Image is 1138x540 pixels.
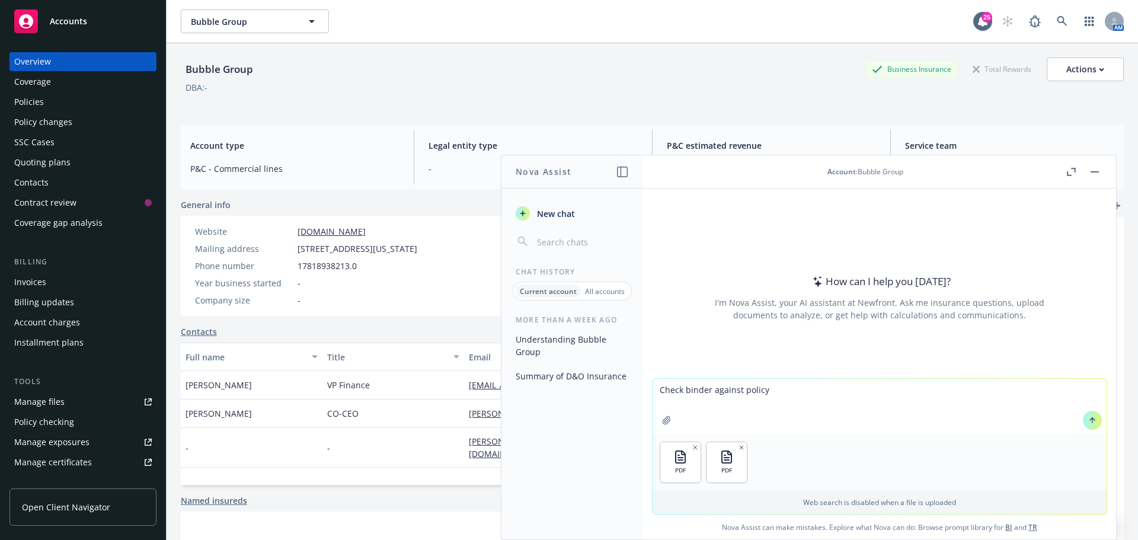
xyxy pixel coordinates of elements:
div: Account charges [14,313,80,332]
span: [PERSON_NAME] [186,407,252,420]
div: Policy changes [14,113,72,132]
div: Phone number [195,260,293,272]
a: BI [1005,522,1012,532]
a: Overview [9,52,156,71]
a: Manage certificates [9,453,156,472]
span: Bubble Group [191,15,293,28]
div: More than a week ago [501,315,643,325]
div: Mailing address [195,242,293,255]
span: - [298,294,301,306]
div: : Bubble Group [827,167,903,177]
span: - [298,277,301,289]
button: New chat [511,203,634,224]
a: Policies [9,92,156,111]
a: Quoting plans [9,153,156,172]
span: Account type [190,139,399,152]
span: Account [827,167,856,177]
span: - [327,442,330,454]
a: [DOMAIN_NAME] [298,226,366,237]
span: Legal entity type [429,139,638,152]
button: Bubble Group [181,9,329,33]
span: Accounts [50,17,87,26]
a: Billing updates [9,293,156,312]
button: Full name [181,343,322,371]
a: Search [1050,9,1074,33]
a: Switch app [1078,9,1101,33]
div: Quoting plans [14,153,71,172]
span: PDF [721,466,732,474]
a: add [1110,199,1124,213]
a: Named insureds [181,494,247,507]
div: Manage exposures [14,433,89,452]
a: TR [1028,522,1037,532]
span: New chat [535,207,575,220]
div: Invoices [14,273,46,292]
a: Invoices [9,273,156,292]
a: [PERSON_NAME][EMAIL_ADDRESS][PERSON_NAME][DOMAIN_NAME] [469,436,672,459]
button: Summary of D&O Insurance [511,366,634,386]
a: Report a Bug [1023,9,1047,33]
a: Coverage [9,72,156,91]
span: VP Finance [327,379,370,391]
a: Coverage gap analysis [9,213,156,232]
div: I'm Nova Assist, your AI assistant at Newfront. Ask me insurance questions, upload documents to a... [713,296,1046,321]
button: PDF [660,442,701,483]
a: Policy changes [9,113,156,132]
span: Open Client Navigator [22,501,110,513]
button: Actions [1047,57,1124,81]
h1: Nova Assist [516,165,571,178]
span: Nova Assist can make mistakes. Explore what Nova can do: Browse prompt library for and [648,515,1111,539]
a: [PERSON_NAME][EMAIL_ADDRESS][DOMAIN_NAME] [469,408,683,419]
p: All accounts [585,286,625,296]
span: [STREET_ADDRESS][US_STATE] [298,242,417,255]
div: Billing [9,256,156,268]
span: P&C - Commercial lines [190,162,399,175]
p: Current account [520,286,577,296]
div: Manage files [14,392,65,411]
a: Accounts [9,5,156,38]
a: Policy checking [9,413,156,432]
div: Website [195,225,293,238]
a: Contacts [9,173,156,192]
div: Installment plans [14,333,84,352]
a: Manage claims [9,473,156,492]
a: Account charges [9,313,156,332]
div: Year business started [195,277,293,289]
button: Title [322,343,464,371]
button: Understanding Bubble Group [511,330,634,362]
span: [PERSON_NAME] [186,379,252,391]
div: Billing updates [14,293,74,312]
span: 17818938213.0 [298,260,357,272]
div: Email [469,351,682,363]
span: Service team [905,139,1114,152]
div: Manage claims [14,473,74,492]
span: General info [181,199,231,211]
a: Manage exposures [9,433,156,452]
div: Company size [195,294,293,306]
div: Total Rewards [967,62,1037,76]
span: - [186,442,188,454]
a: SSC Cases [9,133,156,152]
a: Installment plans [9,333,156,352]
a: Contacts [181,325,217,338]
div: Policies [14,92,44,111]
div: Title [327,351,446,363]
div: Coverage gap analysis [14,213,103,232]
div: Business Insurance [866,62,957,76]
textarea: Check binder against policy [653,379,1107,434]
a: [EMAIL_ADDRESS][DOMAIN_NAME] [469,379,617,391]
div: 25 [982,12,992,23]
a: Start snowing [996,9,1019,33]
div: DBA: - [186,81,207,94]
div: Coverage [14,72,51,91]
button: Email [464,343,700,371]
span: P&C estimated revenue [667,139,876,152]
div: Tools [9,376,156,388]
a: Contract review [9,193,156,212]
div: Actions [1066,58,1104,81]
div: Chat History [501,267,643,277]
div: Policy checking [14,413,74,432]
span: CO-CEO [327,407,359,420]
p: Web search is disabled when a file is uploaded [660,497,1099,507]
